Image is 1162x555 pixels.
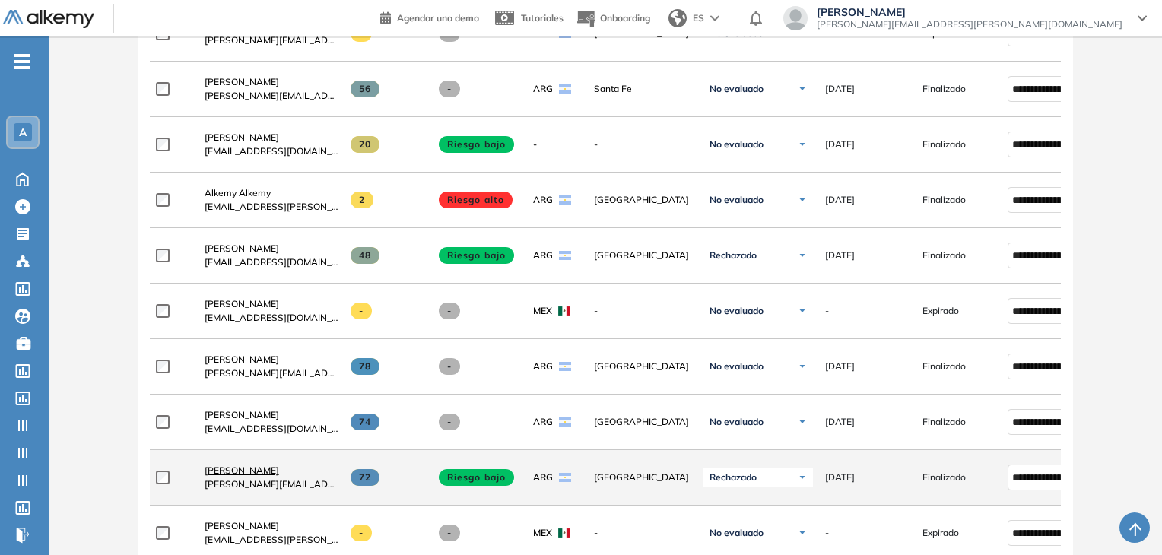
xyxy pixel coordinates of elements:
[351,81,380,97] span: 56
[205,409,279,420] span: [PERSON_NAME]
[439,192,513,208] span: Riesgo alto
[594,82,691,96] span: Santa Fe
[594,471,691,484] span: [GEOGRAPHIC_DATA]
[693,11,704,25] span: ES
[205,297,338,311] a: [PERSON_NAME]
[922,415,966,429] span: Finalizado
[14,60,30,63] i: -
[205,132,279,143] span: [PERSON_NAME]
[798,473,807,482] img: Ícono de flecha
[533,82,553,96] span: ARG
[397,12,479,24] span: Agendar una demo
[922,360,966,373] span: Finalizado
[825,249,855,262] span: [DATE]
[710,249,757,262] span: Rechazado
[594,193,691,207] span: [GEOGRAPHIC_DATA]
[533,193,553,207] span: ARG
[533,138,537,151] span: -
[533,360,553,373] span: ARG
[205,520,279,531] span: [PERSON_NAME]
[594,526,691,540] span: -
[559,473,571,482] img: ARG
[825,193,855,207] span: [DATE]
[205,76,279,87] span: [PERSON_NAME]
[439,469,515,486] span: Riesgo bajo
[205,464,338,477] a: [PERSON_NAME]
[205,144,338,158] span: [EMAIL_ADDRESS][DOMAIN_NAME]
[205,311,338,325] span: [EMAIL_ADDRESS][DOMAIN_NAME]
[559,362,571,371] img: ARG
[922,471,966,484] span: Finalizado
[205,89,338,103] span: [PERSON_NAME][EMAIL_ADDRESS][PERSON_NAME][DOMAIN_NAME]
[558,306,570,316] img: MEX
[205,75,338,89] a: [PERSON_NAME]
[798,195,807,205] img: Ícono de flecha
[205,353,338,366] a: [PERSON_NAME]
[205,408,338,422] a: [PERSON_NAME]
[439,303,461,319] span: -
[594,249,691,262] span: [GEOGRAPHIC_DATA]
[205,465,279,476] span: [PERSON_NAME]
[825,471,855,484] span: [DATE]
[205,366,338,380] span: [PERSON_NAME][EMAIL_ADDRESS][DOMAIN_NAME]
[798,362,807,371] img: Ícono de flecha
[205,354,279,365] span: [PERSON_NAME]
[351,414,380,430] span: 74
[533,471,553,484] span: ARG
[798,84,807,94] img: Ícono de flecha
[710,83,764,95] span: No evaluado
[439,136,515,153] span: Riesgo bajo
[19,126,27,138] span: A
[3,10,94,29] img: Logo
[710,471,757,484] span: Rechazado
[533,304,552,318] span: MEX
[825,415,855,429] span: [DATE]
[710,305,764,317] span: No evaluado
[922,304,959,318] span: Expirado
[922,82,966,96] span: Finalizado
[710,360,764,373] span: No evaluado
[205,242,338,255] a: [PERSON_NAME]
[825,82,855,96] span: [DATE]
[205,243,279,254] span: [PERSON_NAME]
[922,138,966,151] span: Finalizado
[594,304,691,318] span: -
[576,2,650,35] button: Onboarding
[922,193,966,207] span: Finalizado
[205,533,338,547] span: [EMAIL_ADDRESS][PERSON_NAME][DOMAIN_NAME]
[594,360,691,373] span: [GEOGRAPHIC_DATA]
[559,84,571,94] img: ARG
[825,526,829,540] span: -
[922,249,966,262] span: Finalizado
[594,138,691,151] span: -
[533,415,553,429] span: ARG
[710,416,764,428] span: No evaluado
[205,255,338,269] span: [EMAIL_ADDRESS][DOMAIN_NAME]
[798,140,807,149] img: Ícono de flecha
[710,15,719,21] img: arrow
[205,186,338,200] a: Alkemy Alkemy
[798,251,807,260] img: Ícono de flecha
[798,306,807,316] img: Ícono de flecha
[205,131,338,144] a: [PERSON_NAME]
[798,417,807,427] img: Ícono de flecha
[205,298,279,309] span: [PERSON_NAME]
[922,526,959,540] span: Expirado
[521,12,564,24] span: Tutoriales
[817,6,1122,18] span: [PERSON_NAME]
[710,527,764,539] span: No evaluado
[205,422,338,436] span: [EMAIL_ADDRESS][DOMAIN_NAME]
[351,469,380,486] span: 72
[668,9,687,27] img: world
[559,417,571,427] img: ARG
[533,526,552,540] span: MEX
[798,528,807,538] img: Ícono de flecha
[594,415,691,429] span: [GEOGRAPHIC_DATA]
[439,247,515,264] span: Riesgo bajo
[351,525,373,541] span: -
[205,187,271,198] span: Alkemy Alkemy
[351,247,380,264] span: 48
[205,477,338,491] span: [PERSON_NAME][EMAIL_ADDRESS][DOMAIN_NAME]
[351,136,380,153] span: 20
[825,304,829,318] span: -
